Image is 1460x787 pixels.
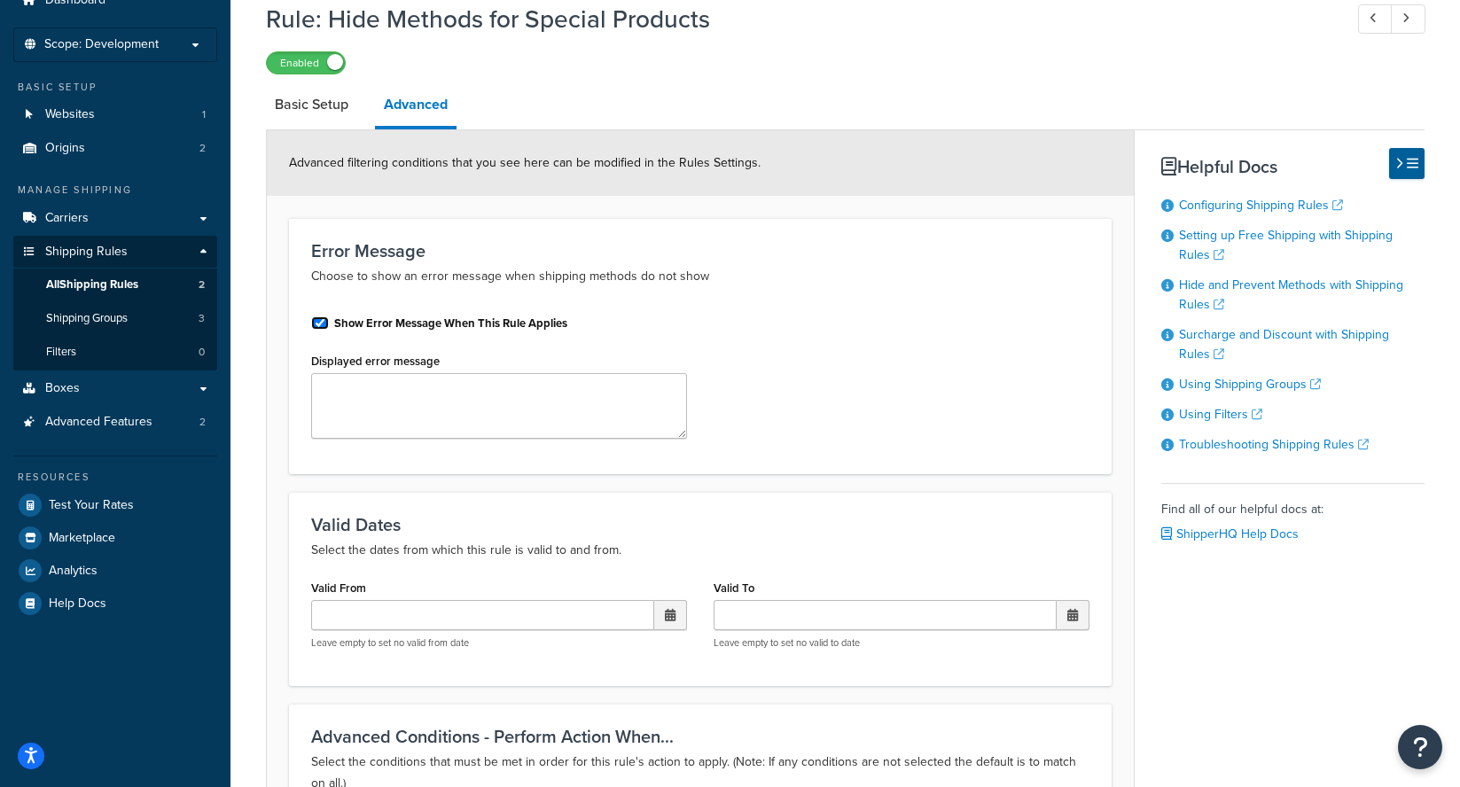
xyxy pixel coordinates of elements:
p: Select the dates from which this rule is valid to and from. [311,540,1089,561]
a: Advanced [375,83,457,129]
p: Choose to show an error message when shipping methods do not show [311,266,1089,287]
span: Websites [45,107,95,122]
span: Analytics [49,564,98,579]
h3: Helpful Docs [1161,157,1425,176]
a: Using Filters [1179,405,1262,424]
span: 1 [202,107,206,122]
li: Filters [13,336,217,369]
a: Carriers [13,202,217,235]
a: ShipperHQ Help Docs [1161,525,1299,543]
a: Troubleshooting Shipping Rules [1179,435,1369,454]
a: Next Record [1391,4,1425,34]
a: Configuring Shipping Rules [1179,196,1343,214]
span: Marketplace [49,531,115,546]
span: 2 [199,277,205,292]
label: Enabled [267,52,345,74]
span: All Shipping Rules [46,277,138,292]
label: Valid To [714,581,754,595]
div: Find all of our helpful docs at: [1161,483,1425,547]
a: Boxes [13,372,217,405]
a: Analytics [13,555,217,587]
a: Marketplace [13,522,217,554]
a: Shipping Rules [13,236,217,269]
span: Shipping Rules [45,245,128,260]
li: Origins [13,132,217,165]
a: Hide and Prevent Methods with Shipping Rules [1179,276,1403,314]
h3: Advanced Conditions - Perform Action When... [311,727,1089,746]
span: Filters [46,345,76,360]
a: Previous Record [1358,4,1393,34]
h1: Rule: Hide Methods for Special Products [266,2,1325,36]
a: Filters0 [13,336,217,369]
li: Shipping Groups [13,302,217,335]
span: Test Your Rates [49,498,134,513]
span: Advanced filtering conditions that you see here can be modified in the Rules Settings. [289,153,761,172]
a: Test Your Rates [13,489,217,521]
h3: Valid Dates [311,515,1089,534]
span: Boxes [45,381,80,396]
button: Open Resource Center [1398,725,1442,769]
a: Basic Setup [266,83,357,126]
div: Manage Shipping [13,183,217,198]
a: Shipping Groups3 [13,302,217,335]
div: Resources [13,470,217,485]
li: Websites [13,98,217,131]
span: Scope: Development [44,37,159,52]
div: Basic Setup [13,80,217,95]
span: Advanced Features [45,415,152,430]
li: Advanced Features [13,406,217,439]
a: Surcharge and Discount with Shipping Rules [1179,325,1389,363]
span: Shipping Groups [46,311,128,326]
span: 2 [199,141,206,156]
span: 2 [199,415,206,430]
span: Carriers [45,211,89,226]
span: Origins [45,141,85,156]
p: Leave empty to set no valid to date [714,636,1089,650]
a: Setting up Free Shipping with Shipping Rules [1179,226,1393,264]
span: Help Docs [49,596,106,612]
label: Show Error Message When This Rule Applies [334,316,567,331]
p: Leave empty to set no valid from date [311,636,687,650]
label: Displayed error message [311,355,440,368]
button: Hide Help Docs [1389,148,1425,179]
span: 0 [199,345,205,360]
h3: Error Message [311,241,1089,261]
a: Origins2 [13,132,217,165]
a: AllShipping Rules2 [13,269,217,301]
li: Shipping Rules [13,236,217,370]
a: Using Shipping Groups [1179,375,1321,393]
a: Advanced Features2 [13,406,217,439]
label: Valid From [311,581,366,595]
a: Help Docs [13,588,217,619]
span: 3 [199,311,205,326]
a: Websites1 [13,98,217,131]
